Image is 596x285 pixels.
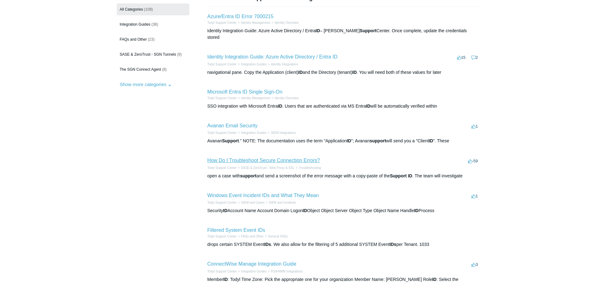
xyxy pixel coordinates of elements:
[241,131,267,135] a: Integration Guides
[237,130,267,135] li: Integration Guides
[117,3,189,15] a: All Categories (108)
[370,138,386,143] em: support
[264,200,296,205] li: SIEM and Incidents
[223,277,228,282] em: ID
[316,28,320,33] em: ID
[471,194,478,198] span: 1
[207,270,237,273] a: Todyl Support Center
[144,7,153,12] span: (108)
[117,18,189,30] a: Integration Guides (38)
[207,269,237,274] li: Todyl Support Center
[432,277,436,282] em: ID
[207,193,319,198] a: Windows Event Incident IDs and What They Mean
[267,130,296,135] li: SIEM Integrations
[207,21,237,24] a: Todyl Support Center
[207,173,480,179] div: open a case with and send a screenshot of the error message with a copy-paste of the . The team w...
[275,21,299,24] a: Identity Overview
[294,165,321,170] li: Troubleshooting
[207,54,338,59] a: Identity Integration Guide: Azure Active Directory / Entra ID
[352,70,357,75] em: ID
[117,33,189,45] a: FAQs and Other (23)
[207,96,237,100] a: Todyl Support Center
[303,208,307,213] em: ID
[278,104,282,109] em: ID
[120,52,176,57] span: SASE & ZeroTrust - SGN Tunnels
[264,234,288,239] li: General FAQs
[207,241,480,248] div: drops certain SYSTEM Event . We also allow for the filtering of 5 additional SYSTEM Event per Ten...
[120,37,147,42] span: FAQs and Other
[299,166,321,170] a: Troubleshooting
[360,28,377,33] em: Support
[222,138,239,143] em: Support
[471,55,478,60] span: 2
[162,67,167,72] span: (8)
[270,20,299,25] li: Identity Overview
[207,14,274,19] a: Azure/Entra ID Error 7000215
[275,96,299,100] a: Identity Overview
[237,234,263,239] li: FAQs and Other
[207,234,237,239] li: Todyl Support Center
[207,201,237,204] a: Todyl Support Center
[207,130,237,135] li: Todyl Support Center
[241,270,267,273] a: Integration Guides
[237,269,267,274] li: Integration Guides
[207,138,480,144] div: Avanan ." NOTE: The documentation uses the term "Application "; Avanan will send you a "Client "....
[207,200,237,205] li: Todyl Support Center
[241,96,270,100] a: Identity Management
[366,104,370,109] em: ID
[207,63,237,66] a: Todyl Support Center
[414,208,419,213] em: ID
[207,103,480,109] div: SSO integration with Microsoft Entra . Users that are authenticated via MS Entra will be automati...
[207,207,480,214] div: Security Account Name Account Domain Logon Object Object Server Object Type Object Name Handle Pr...
[207,158,320,163] a: How Do I Troubleshoot Secure Connection Errors?
[268,235,288,238] a: General FAQs
[471,124,478,129] span: 1
[468,159,478,163] span: -59
[271,63,298,66] a: Identity Integrations
[241,63,267,66] a: Integration Guides
[269,201,296,204] a: SIEM and Incidents
[177,52,182,57] span: (9)
[207,276,480,283] div: Member : Todyl Time Zone: Pick the appropriate one for your organization Member Name: [PERSON_NAM...
[237,62,267,67] li: Integration Guides
[270,96,299,100] li: Identity Overview
[390,173,412,178] em: Support ID
[267,269,303,274] li: PSA/RMM Integrations
[429,138,433,143] em: ID
[120,67,161,72] span: The SGN Connect Agent
[120,7,143,12] span: All Categories
[241,21,270,24] a: Identity Management
[207,62,237,67] li: Todyl Support Center
[264,242,271,247] em: IDs
[241,201,264,204] a: SIEM and Cases
[120,22,150,27] span: Integration Guides
[207,89,283,94] a: Microsoft Entra ID Single Sign-On
[117,79,175,90] button: Show more categories
[241,166,294,170] a: SASE & ZeroTrust - Web Proxy & SSL
[207,235,237,238] a: Todyl Support Center
[271,131,296,135] a: SIEM Integrations
[298,70,303,75] em: ID
[241,235,263,238] a: FAQs and Other
[240,173,257,178] em: support
[207,131,237,135] a: Todyl Support Center
[267,62,298,67] li: Identity Integrations
[207,227,265,233] a: Filtered System Event IDs
[151,22,158,27] span: (38)
[207,261,297,267] a: ConnectWise Manage Integration Guide
[207,123,258,128] a: Avanan Email Security
[347,138,351,143] em: ID
[223,208,227,213] em: ID
[237,96,270,100] li: Identity Management
[237,200,264,205] li: SIEM and Cases
[117,48,189,60] a: SASE & ZeroTrust - SGN Tunnels (9)
[207,20,237,25] li: Todyl Support Center
[237,20,270,25] li: Identity Management
[148,37,155,42] span: (23)
[237,165,294,170] li: SASE & ZeroTrust - Web Proxy & SSL
[207,166,237,170] a: Todyl Support Center
[457,55,466,60] span: 15
[471,262,478,267] span: 3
